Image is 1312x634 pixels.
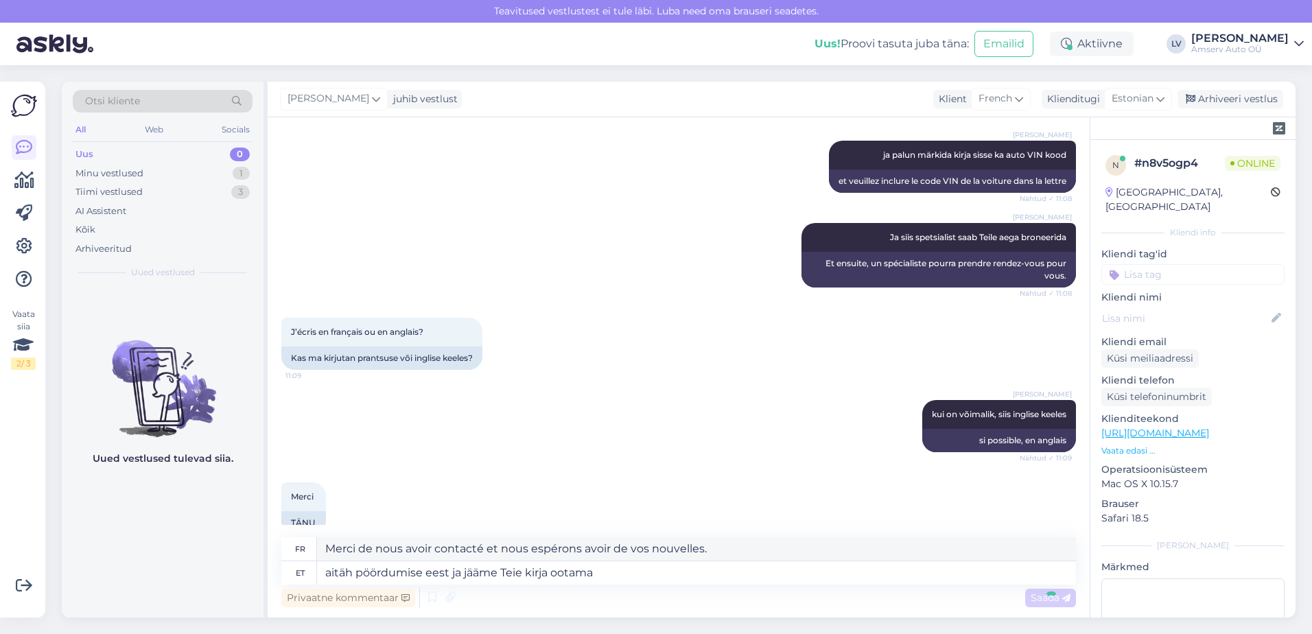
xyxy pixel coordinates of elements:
div: 3 [231,185,250,199]
div: Minu vestlused [75,167,143,180]
div: Arhiveeritud [75,242,132,256]
p: Safari 18.5 [1101,511,1285,526]
div: Klient [933,92,967,106]
span: Nähtud ✓ 11:08 [1020,288,1072,298]
div: Tiimi vestlused [75,185,143,199]
img: Askly Logo [11,93,37,119]
input: Lisa tag [1101,264,1285,285]
a: [URL][DOMAIN_NAME] [1101,427,1209,439]
p: Mac OS X 10.15.7 [1101,477,1285,491]
span: Estonian [1112,91,1153,106]
span: ja palun märkida kirja sisse ka auto VIN kood [883,150,1066,160]
div: Klienditugi [1042,92,1100,106]
div: Et ensuite, un spécialiste pourra prendre rendez-vous pour vous. [801,252,1076,287]
span: [PERSON_NAME] [1013,389,1072,399]
p: Märkmed [1101,560,1285,574]
p: Kliendi telefon [1101,373,1285,388]
div: Arhiveeri vestlus [1178,90,1283,108]
span: Nähtud ✓ 11:09 [1020,453,1072,463]
div: Vaata siia [11,308,36,370]
div: 1 [233,167,250,180]
div: Kas ma kirjutan prantsuse või inglise keeles? [281,347,482,370]
span: 11:09 [285,371,337,381]
p: Kliendi nimi [1101,290,1285,305]
span: J’écris en français ou en anglais? [291,327,423,337]
div: Kliendi info [1101,226,1285,239]
div: si possible, en anglais [922,429,1076,452]
b: Uus! [815,37,841,50]
div: Aktiivne [1050,32,1134,56]
div: juhib vestlust [388,92,458,106]
a: [PERSON_NAME]Amserv Auto OÜ [1191,33,1304,55]
img: No chats [62,316,263,439]
div: TÄNU [281,511,326,535]
div: Kõik [75,223,95,237]
span: [PERSON_NAME] [288,91,369,106]
div: Küsi telefoninumbrit [1101,388,1212,406]
div: Küsi meiliaadressi [1101,349,1199,368]
p: Operatsioonisüsteem [1101,462,1285,477]
div: Uus [75,148,93,161]
span: Online [1225,156,1280,171]
div: et veuillez inclure le code VIN de la voiture dans la lettre [829,169,1076,193]
button: Emailid [974,31,1033,57]
div: [PERSON_NAME] [1101,539,1285,552]
span: French [979,91,1012,106]
span: n [1112,160,1119,170]
span: kui on võimalik, siis inglise keeles [932,409,1066,419]
p: Brauser [1101,497,1285,511]
p: Uued vestlused tulevad siia. [93,451,233,466]
div: AI Assistent [75,204,126,218]
p: Vaata edasi ... [1101,445,1285,457]
div: # n8v5ogp4 [1134,155,1225,172]
div: Socials [219,121,253,139]
span: Merci [291,491,314,502]
div: Amserv Auto OÜ [1191,44,1289,55]
div: LV [1167,34,1186,54]
span: Ja siis spetsialist saab Teile aega broneerida [890,232,1066,242]
span: Uued vestlused [131,266,195,279]
div: Web [142,121,166,139]
span: [PERSON_NAME] [1013,130,1072,140]
p: Klienditeekond [1101,412,1285,426]
p: Kliendi email [1101,335,1285,349]
span: [PERSON_NAME] [1013,212,1072,222]
img: zendesk [1273,122,1285,134]
div: 0 [230,148,250,161]
span: Otsi kliente [85,94,140,108]
div: All [73,121,89,139]
span: Nähtud ✓ 11:08 [1020,193,1072,204]
p: Kliendi tag'id [1101,247,1285,261]
div: Proovi tasuta juba täna: [815,36,969,52]
div: [PERSON_NAME] [1191,33,1289,44]
input: Lisa nimi [1102,311,1269,326]
div: [GEOGRAPHIC_DATA], [GEOGRAPHIC_DATA] [1105,185,1271,214]
div: 2 / 3 [11,357,36,370]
